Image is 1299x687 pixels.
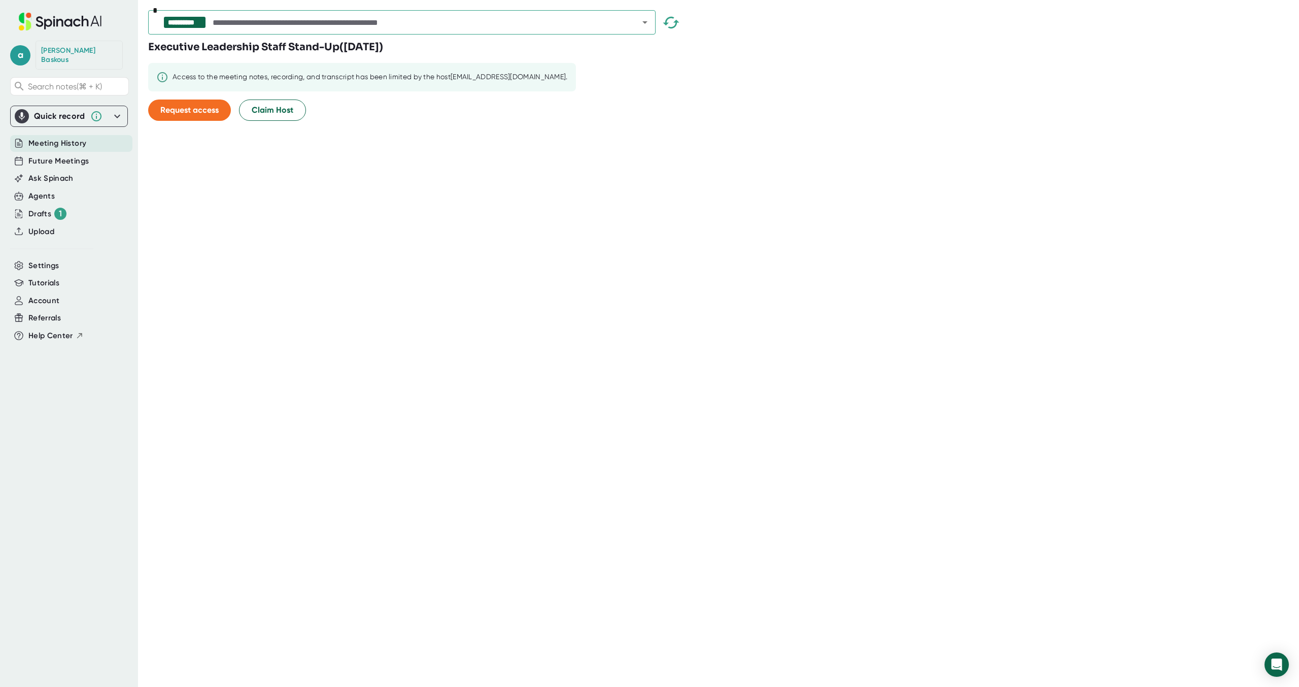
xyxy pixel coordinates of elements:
button: Claim Host [239,100,306,121]
button: Future Meetings [28,155,89,167]
div: Quick record [34,111,85,121]
div: Aristotle Baskous [41,46,117,64]
button: Settings [28,260,59,272]
button: Open [638,15,652,29]
button: Agents [28,190,55,202]
span: Search notes (⌘ + K) [28,82,102,91]
button: Account [28,295,59,307]
h3: Executive Leadership Staff Stand-Up ( [DATE] ) [148,40,383,55]
span: Help Center [28,330,73,342]
button: Help Center [28,330,84,342]
span: a [10,45,30,66]
div: Open Intercom Messenger [1264,652,1289,677]
div: Access to the meeting notes, recording, and transcript has been limited by the host [EMAIL_ADDRES... [173,73,568,82]
button: Meeting History [28,138,86,149]
div: Quick record [15,106,123,126]
button: Request access [148,100,231,121]
div: Drafts [28,208,66,220]
button: Referrals [28,312,61,324]
button: Tutorials [28,277,59,289]
span: Claim Host [252,104,293,116]
button: Ask Spinach [28,173,74,184]
span: Request access [160,105,219,115]
button: Drafts 1 [28,208,66,220]
div: 1 [54,208,66,220]
button: Upload [28,226,54,238]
